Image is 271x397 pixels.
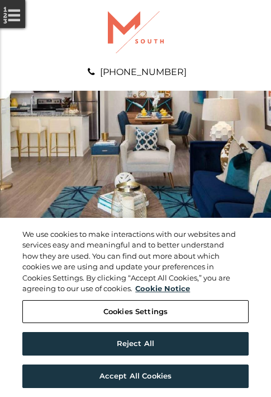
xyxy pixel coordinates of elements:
a: More information about your privacy [135,284,190,293]
button: Reject All [22,333,249,356]
button: Cookies Settings [22,300,249,324]
div: We use cookies to make interactions with our websites and services easy and meaningful and to bet... [22,229,236,295]
button: Accept All Cookies [22,365,249,388]
img: A graphic with a red M and the word SOUTH. [108,11,164,53]
a: [PHONE_NUMBER] [100,67,187,77]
